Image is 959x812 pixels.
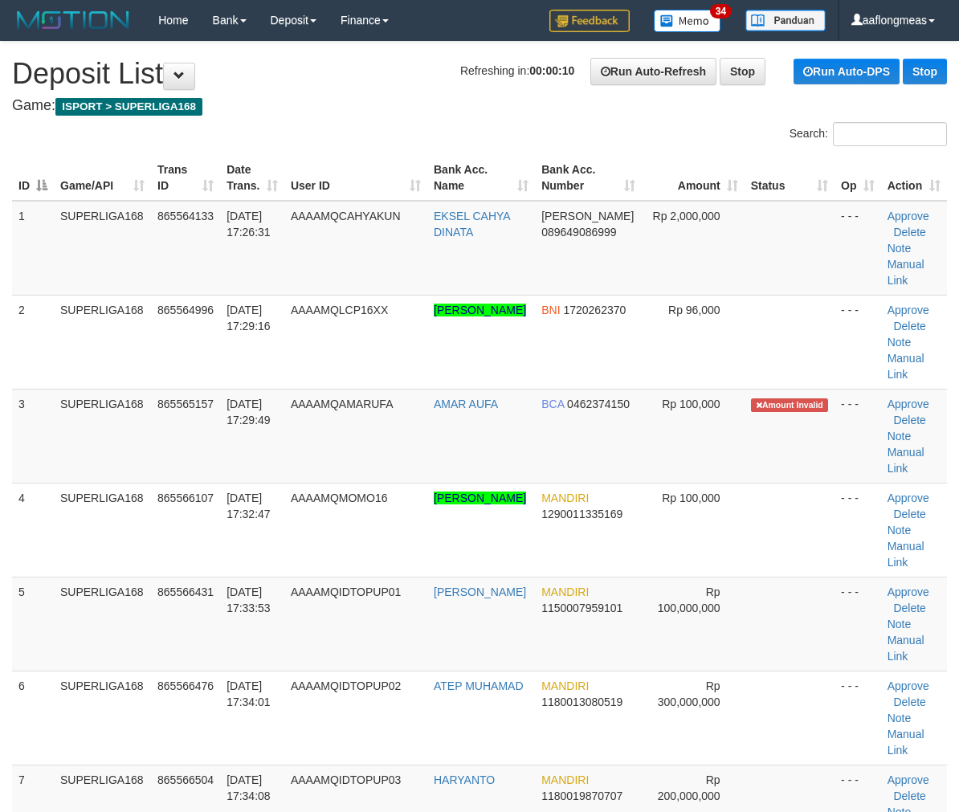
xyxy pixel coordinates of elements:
span: Copy 0462374150 to clipboard [567,398,630,410]
td: - - - [835,577,881,671]
a: ATEP MUHAMAD [434,679,524,692]
a: Manual Link [888,540,924,569]
h1: Deposit List [12,58,947,90]
a: Note [888,524,912,537]
a: Manual Link [888,258,924,287]
span: Copy 089649086999 to clipboard [541,226,616,239]
span: Rp 96,000 [668,304,720,316]
th: Trans ID: activate to sort column ascending [151,155,220,201]
span: MANDIRI [541,679,589,692]
span: 865566476 [157,679,214,692]
td: SUPERLIGA168 [54,389,151,483]
img: MOTION_logo.png [12,8,134,32]
span: AAAAMQIDTOPUP02 [291,679,401,692]
th: Bank Acc. Name: activate to sort column ascending [427,155,535,201]
th: Op: activate to sort column ascending [835,155,881,201]
th: ID: activate to sort column descending [12,155,54,201]
td: 4 [12,483,54,577]
span: Copy 1720262370 to clipboard [563,304,626,316]
span: Copy 1180013080519 to clipboard [541,696,622,708]
td: - - - [835,389,881,483]
a: Note [888,430,912,443]
a: Run Auto-Refresh [590,58,716,85]
span: 865566431 [157,586,214,598]
span: BNI [541,304,560,316]
a: Approve [888,586,929,598]
span: 865566504 [157,773,214,786]
strong: 00:00:10 [529,64,574,77]
span: [PERSON_NAME] [541,210,634,222]
span: [DATE] 17:29:16 [226,304,271,333]
a: Delete [893,320,925,333]
label: Search: [790,122,947,146]
td: SUPERLIGA168 [54,483,151,577]
a: Manual Link [888,634,924,663]
th: Status: activate to sort column ascending [745,155,835,201]
span: MANDIRI [541,492,589,504]
a: Delete [893,414,925,426]
span: MANDIRI [541,773,589,786]
span: [DATE] 17:26:31 [226,210,271,239]
a: Approve [888,304,929,316]
a: Manual Link [888,446,924,475]
a: Note [888,618,912,630]
a: [PERSON_NAME] [434,304,526,316]
a: AMAR AUFA [434,398,498,410]
span: [DATE] 17:29:49 [226,398,271,426]
span: 865564996 [157,304,214,316]
th: Action: activate to sort column ascending [881,155,947,201]
a: Delete [893,790,925,802]
td: - - - [835,295,881,389]
span: 34 [710,4,732,18]
span: 865566107 [157,492,214,504]
td: - - - [835,201,881,296]
span: [DATE] 17:34:01 [226,679,271,708]
a: EKSEL CAHYA DINATA [434,210,510,239]
span: Rp 300,000,000 [658,679,720,708]
span: [DATE] 17:33:53 [226,586,271,614]
a: Delete [893,508,925,520]
th: Date Trans.: activate to sort column ascending [220,155,284,201]
a: Stop [720,58,765,85]
span: [DATE] 17:32:47 [226,492,271,520]
td: - - - [835,483,881,577]
a: Note [888,242,912,255]
td: 3 [12,389,54,483]
a: Approve [888,679,929,692]
td: 2 [12,295,54,389]
td: 1 [12,201,54,296]
a: Approve [888,210,929,222]
img: Feedback.jpg [549,10,630,32]
h4: Game: [12,98,947,114]
td: 6 [12,671,54,765]
a: Delete [893,226,925,239]
img: Button%20Memo.svg [654,10,721,32]
span: AAAAMQIDTOPUP01 [291,586,401,598]
a: HARYANTO [434,773,495,786]
td: SUPERLIGA168 [54,577,151,671]
td: SUPERLIGA168 [54,671,151,765]
img: panduan.png [745,10,826,31]
th: Amount: activate to sort column ascending [642,155,745,201]
span: Copy 1290011335169 to clipboard [541,508,622,520]
span: AAAAMQMOMO16 [291,492,388,504]
td: - - - [835,671,881,765]
span: Rp 100,000 [662,492,720,504]
th: Game/API: activate to sort column ascending [54,155,151,201]
span: Rp 100,000,000 [658,586,720,614]
span: Rp 200,000,000 [658,773,720,802]
a: Stop [903,59,947,84]
span: 865564133 [157,210,214,222]
span: AAAAMQAMARUFA [291,398,394,410]
span: Refreshing in: [460,64,574,77]
span: Rp 100,000 [662,398,720,410]
a: Approve [888,492,929,504]
th: User ID: activate to sort column ascending [284,155,427,201]
span: Rp 2,000,000 [653,210,720,222]
input: Search: [833,122,947,146]
a: [PERSON_NAME] [434,492,526,504]
td: SUPERLIGA168 [54,295,151,389]
a: Run Auto-DPS [794,59,900,84]
a: Delete [893,696,925,708]
a: Delete [893,602,925,614]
